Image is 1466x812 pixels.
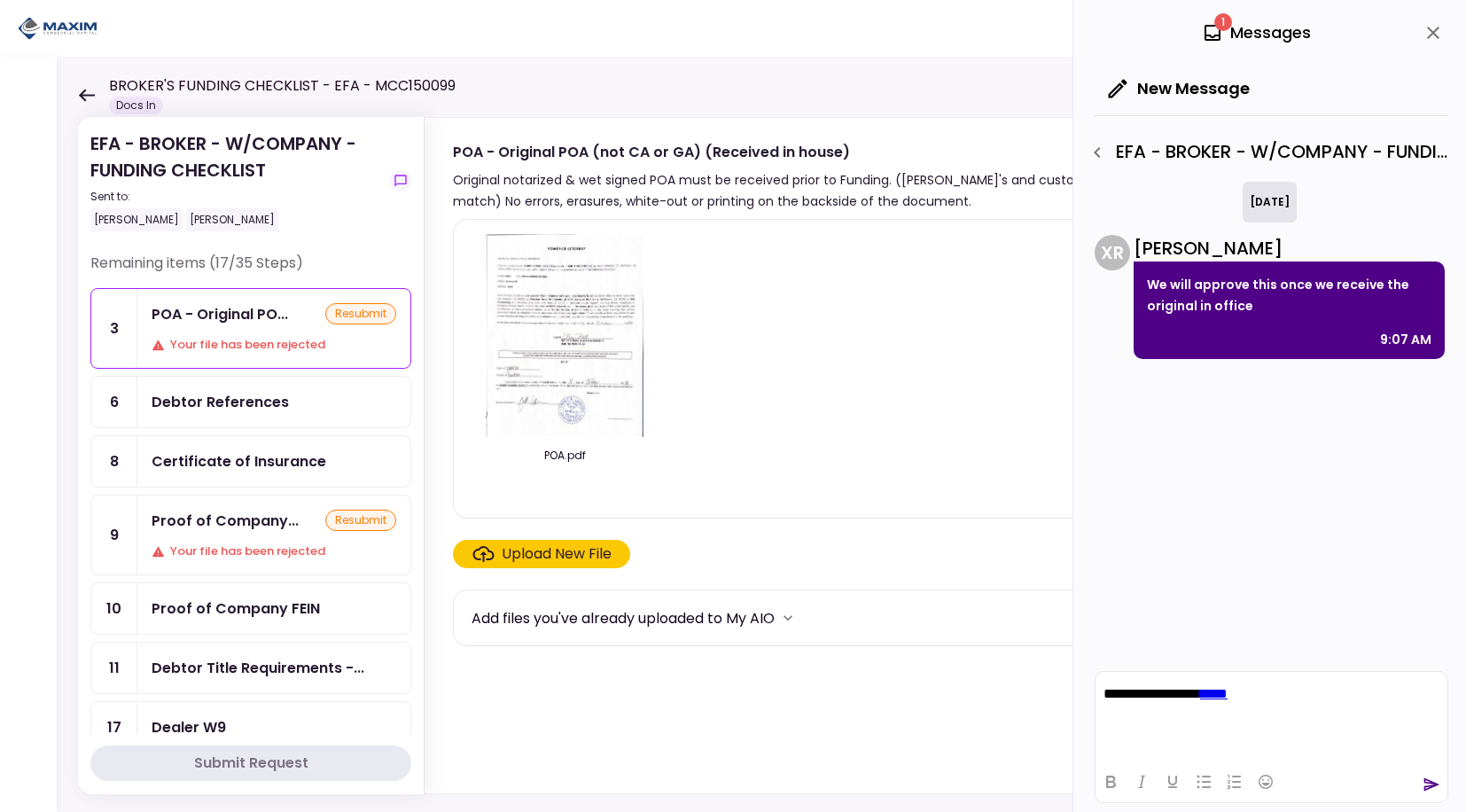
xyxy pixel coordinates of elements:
[152,510,299,532] div: Proof of Company Ownership
[90,189,383,205] div: Sent to:
[90,582,411,635] a: 10Proof of Company FEIN
[90,701,411,753] a: 17Dealer W9
[152,450,326,472] div: Certificate of Insurance
[1251,769,1281,794] button: Emojis
[1189,769,1219,794] button: Bullet list
[325,510,396,531] div: resubmit
[90,130,383,231] div: EFA - BROKER - W/COMPANY - FUNDING CHECKLIST
[453,169,1289,212] div: Original notarized & wet signed POA must be received prior to Funding. ([PERSON_NAME]'s and custo...
[91,496,137,574] div: 9
[152,391,289,413] div: Debtor References
[90,288,411,369] a: 3POA - Original POA (not CA or GA) (Received in house)resubmitYour file has been rejected
[90,376,411,428] a: 6Debtor References
[1220,769,1250,794] button: Numbered list
[325,303,396,324] div: resubmit
[1127,769,1157,794] button: Italic
[91,702,137,753] div: 17
[91,377,137,427] div: 6
[91,436,137,487] div: 8
[152,657,364,679] div: Debtor Title Requirements - Other Requirements
[1214,13,1232,31] span: 1
[194,753,308,774] div: Submit Request
[186,208,278,231] div: [PERSON_NAME]
[424,117,1431,794] div: POA - Original POA (not CA or GA) (Received in house)Original notarized & wet signed POA must be ...
[1095,235,1130,270] div: X R
[1096,672,1447,761] iframe: Rich Text Area
[502,543,612,565] div: Upload New File
[1158,769,1188,794] button: Underline
[152,716,226,738] div: Dealer W9
[453,141,1289,163] div: POA - Original POA (not CA or GA) (Received in house)
[390,170,411,191] button: show-messages
[1134,235,1445,262] div: [PERSON_NAME]
[91,289,137,368] div: 3
[91,643,137,693] div: 11
[90,208,183,231] div: [PERSON_NAME]
[152,303,288,325] div: POA - Original POA (not CA or GA) (Received in house)
[90,253,411,288] div: Remaining items (17/35 Steps)
[152,336,396,354] div: Your file has been rejected
[18,15,97,42] img: Partner icon
[775,605,801,631] button: more
[1418,18,1448,48] button: close
[152,597,320,620] div: Proof of Company FEIN
[1147,274,1431,316] p: We will approve this once we receive the original in office
[91,583,137,634] div: 10
[1096,769,1126,794] button: Bold
[90,642,411,694] a: 11Debtor Title Requirements - Other Requirements
[1082,137,1448,168] div: EFA - BROKER - W/COMPANY - FUNDING CHECKLIST - POA - Original POA (not CA or GA) (Received in house)
[109,97,163,114] div: Docs In
[152,543,396,560] div: Your file has been rejected
[1380,329,1431,350] div: 9:07 AM
[1243,182,1297,223] div: [DATE]
[109,75,456,97] h1: BROKER'S FUNDING CHECKLIST - EFA - MCC150099
[453,540,630,568] span: Click here to upload the required document
[90,495,411,575] a: 9Proof of Company OwnershipresubmitYour file has been rejected
[90,746,411,781] button: Submit Request
[90,435,411,488] a: 8Certificate of Insurance
[1202,20,1311,46] div: Messages
[1423,776,1440,793] button: send
[472,448,658,464] div: POA.pdf
[472,607,775,629] div: Add files you've already uploaded to My AIO
[1095,66,1264,112] button: New Message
